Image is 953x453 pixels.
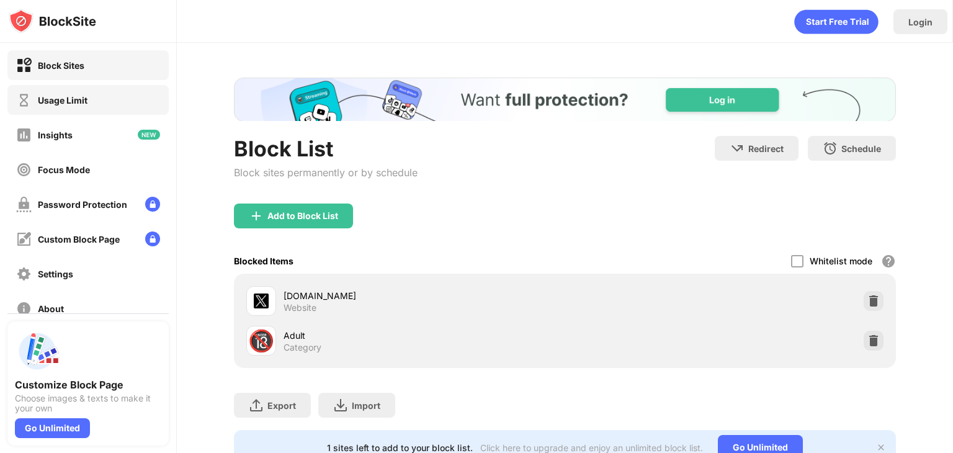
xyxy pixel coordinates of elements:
[38,303,64,314] div: About
[145,197,160,212] img: lock-menu.svg
[284,302,316,313] div: Website
[16,92,32,108] img: time-usage-off.svg
[145,231,160,246] img: lock-menu.svg
[327,442,473,453] div: 1 sites left to add to your block list.
[254,294,269,308] img: favicons
[284,329,565,342] div: Adult
[352,400,380,411] div: Import
[284,342,321,353] div: Category
[267,400,296,411] div: Export
[794,9,879,34] div: animation
[841,143,881,154] div: Schedule
[908,17,933,27] div: Login
[15,379,161,391] div: Customize Block Page
[248,328,274,354] div: 🔞
[234,166,418,179] div: Block sites permanently or by schedule
[16,127,32,143] img: insights-off.svg
[16,301,32,316] img: about-off.svg
[15,329,60,374] img: push-custom-page.svg
[480,442,703,453] div: Click here to upgrade and enjoy an unlimited block list.
[234,256,293,266] div: Blocked Items
[16,162,32,177] img: focus-off.svg
[138,130,160,140] img: new-icon.svg
[38,234,120,244] div: Custom Block Page
[9,9,96,34] img: logo-blocksite.svg
[15,393,161,413] div: Choose images & texts to make it your own
[38,60,84,71] div: Block Sites
[876,442,886,452] img: x-button.svg
[38,95,87,105] div: Usage Limit
[267,211,338,221] div: Add to Block List
[16,231,32,247] img: customize-block-page-off.svg
[16,197,32,212] img: password-protection-off.svg
[38,199,127,210] div: Password Protection
[748,143,784,154] div: Redirect
[16,266,32,282] img: settings-off.svg
[810,256,872,266] div: Whitelist mode
[15,418,90,438] div: Go Unlimited
[38,130,73,140] div: Insights
[284,289,565,302] div: [DOMAIN_NAME]
[38,269,73,279] div: Settings
[234,78,896,121] iframe: Banner
[234,136,418,161] div: Block List
[38,164,90,175] div: Focus Mode
[16,58,32,73] img: block-on.svg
